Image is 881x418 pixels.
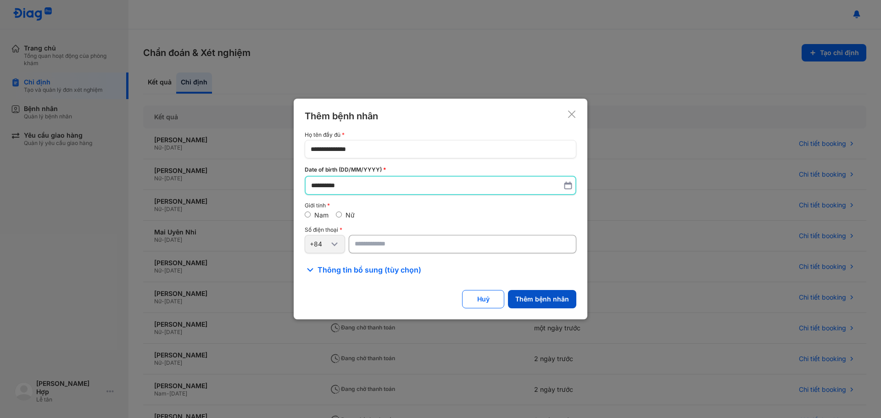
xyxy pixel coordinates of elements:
[508,290,576,308] button: Thêm bệnh nhân
[305,166,576,174] div: Date of birth (DD/MM/YYYY)
[462,290,504,308] button: Huỷ
[310,240,329,248] div: +84
[305,110,378,123] div: Thêm bệnh nhân
[318,264,421,275] span: Thông tin bổ sung (tùy chọn)
[305,132,576,138] div: Họ tên đầy đủ
[314,211,329,219] label: Nam
[305,202,576,209] div: Giới tính
[305,227,576,233] div: Số điện thoại
[346,211,355,219] label: Nữ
